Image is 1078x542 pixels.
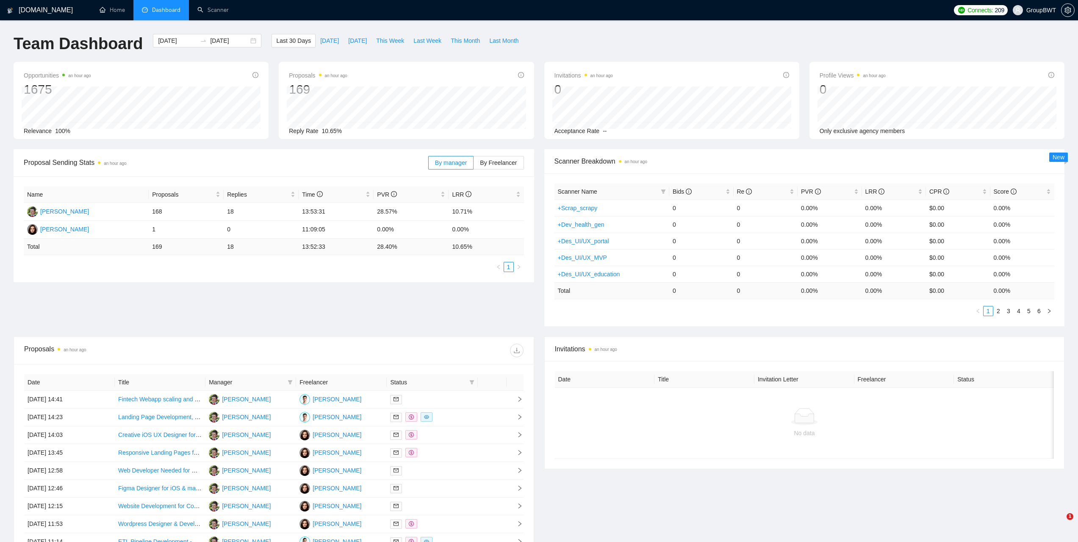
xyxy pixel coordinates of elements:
li: Previous Page [973,306,983,316]
td: [DATE] 12:15 [24,498,115,515]
td: $0.00 [926,233,990,249]
th: Date [24,374,115,391]
span: eye [424,414,429,420]
a: 5 [1024,306,1034,316]
a: AS[PERSON_NAME] [209,431,271,438]
td: 1 [149,221,224,239]
span: left [496,264,501,270]
span: Only exclusive agency members [820,128,905,134]
img: SK [27,224,38,235]
button: left [493,262,504,272]
span: Dashboard [152,6,180,14]
a: 1 [504,262,513,272]
div: [PERSON_NAME] [222,412,271,422]
span: Acceptance Rate [554,128,600,134]
span: PVR [377,191,397,198]
a: setting [1061,7,1075,14]
a: Fintech Webapp scaling and expansion of integrations [118,396,260,403]
div: [PERSON_NAME] [40,225,89,234]
img: AS [209,483,219,494]
time: an hour ago [595,347,617,352]
td: 0.00 % [990,282,1055,299]
span: Relevance [24,128,52,134]
td: 10.65 % [449,239,524,255]
div: [PERSON_NAME] [313,395,361,404]
button: download [510,344,524,357]
span: user [1015,7,1021,13]
span: LRR [452,191,471,198]
span: Status [390,378,466,387]
li: Next Page [514,262,524,272]
th: Manager [205,374,296,391]
a: +Scrap_scrapy [558,205,598,211]
span: Proposal Sending Stats [24,157,428,168]
td: 0.00% [449,221,524,239]
div: [PERSON_NAME] [313,412,361,422]
a: AS[PERSON_NAME] [209,449,271,456]
span: filter [469,380,474,385]
td: 0.00% [990,233,1055,249]
button: Last Month [485,34,523,47]
a: AS[PERSON_NAME] [209,413,271,420]
td: 0 [734,282,798,299]
a: 2 [994,306,1003,316]
td: 11:09:05 [299,221,374,239]
img: SK [299,465,310,476]
time: an hour ago [325,73,347,78]
div: [PERSON_NAME] [313,430,361,439]
td: [DATE] 12:58 [24,462,115,480]
button: [DATE] [344,34,371,47]
td: Wordpress Designer & Developer [115,515,205,533]
td: 0.00% [990,200,1055,216]
span: right [1047,309,1052,314]
td: 0.00% [990,249,1055,266]
span: 100% [55,128,70,134]
div: [PERSON_NAME] [313,484,361,493]
span: Scanner Breakdown [554,156,1055,167]
a: Figma Designer for iOS & macOS AI Assistant App [118,485,251,492]
span: info-circle [783,72,789,78]
span: Last 30 Days [276,36,311,45]
td: $0.00 [926,249,990,266]
div: 169 [289,81,347,97]
button: This Week [371,34,409,47]
img: SK [299,483,310,494]
td: 0 [669,266,734,282]
a: DN[PERSON_NAME] [299,413,361,420]
span: Scanner Name [558,188,597,195]
img: upwork-logo.png [958,7,965,14]
div: [PERSON_NAME] [222,484,271,493]
div: 1675 [24,81,91,97]
img: AS [209,501,219,511]
button: setting [1061,3,1075,17]
span: 209 [995,6,1004,15]
td: Total [24,239,149,255]
span: Bids [673,188,692,195]
span: right [510,414,523,420]
span: Opportunities [24,70,91,81]
td: $0.00 [926,266,990,282]
img: AS [209,412,219,422]
li: 1 [983,306,993,316]
span: mail [394,397,399,402]
span: Connects: [967,6,993,15]
div: [PERSON_NAME] [40,207,89,216]
span: PVR [801,188,821,195]
span: Invitations [555,344,1054,354]
span: info-circle [815,189,821,195]
span: Proposals [289,70,347,81]
td: 0 [734,249,798,266]
td: 0.00% [862,216,926,233]
input: Start date [158,36,197,45]
span: Time [302,191,322,198]
span: Manager [209,378,284,387]
span: right [510,450,523,456]
a: AS[PERSON_NAME] [209,520,271,527]
span: filter [659,185,668,198]
span: swap-right [200,37,207,44]
span: right [510,396,523,402]
span: By Freelancer [480,159,517,166]
time: an hour ago [64,347,86,352]
td: 0.00% [862,233,926,249]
